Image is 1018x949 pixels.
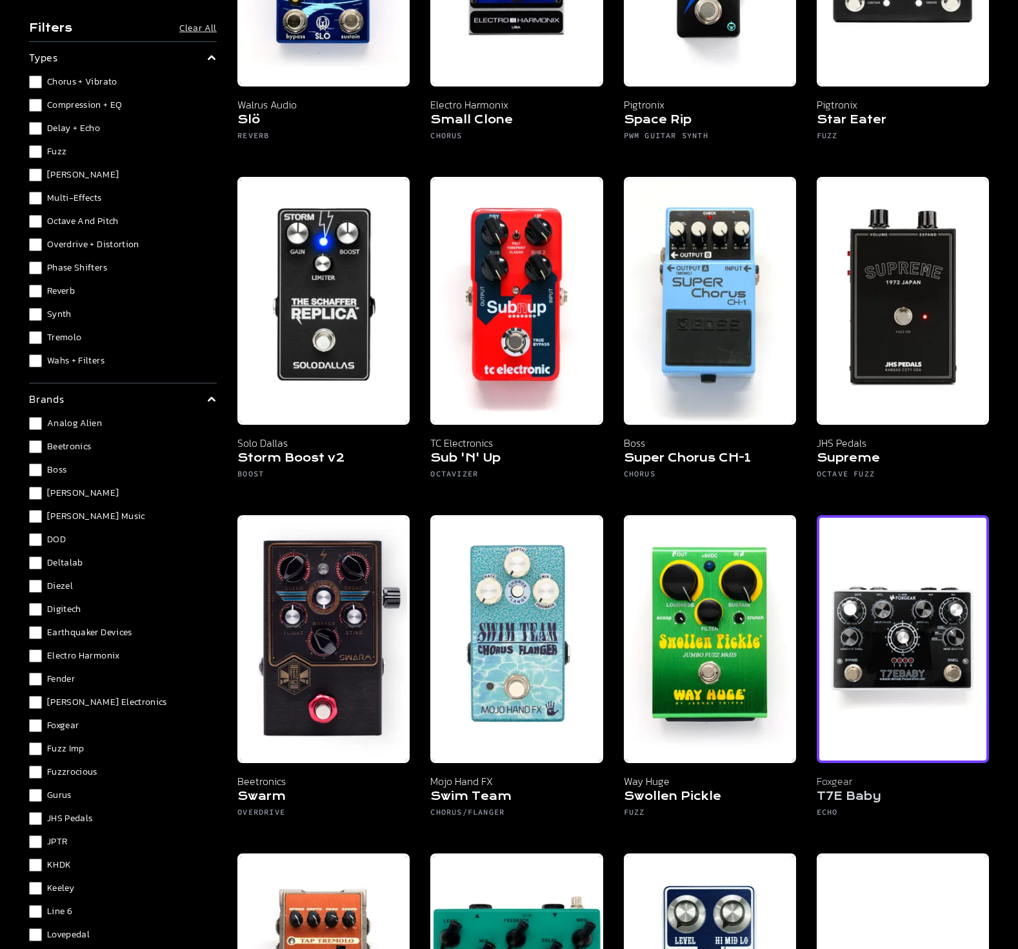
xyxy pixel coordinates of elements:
input: Overdrive + Distortion [29,238,42,251]
input: Diezel [29,580,42,593]
summary: brands [29,391,217,407]
a: Boss Super Chorus CH-1 Boss Super Chorus CH-1 Chorus [624,177,796,495]
input: Gurus [29,789,42,802]
span: Lovepedal [47,928,90,941]
p: Foxgear [817,773,989,789]
input: Beetronics [29,440,42,453]
h4: Filters [29,21,72,36]
span: JPTR [47,835,67,848]
input: [PERSON_NAME] [29,168,42,181]
p: JHS Pedals [817,435,989,451]
h5: Star Eater [817,112,989,130]
input: Fuzz Imp [29,742,42,755]
h5: T7E Baby [817,789,989,807]
span: [PERSON_NAME] [47,487,119,500]
span: Beetronics [47,440,92,453]
h6: Reverb [237,130,410,146]
input: Fuzz [29,145,42,158]
input: Foxgear [29,719,42,732]
span: [PERSON_NAME] Music [47,510,145,523]
input: [PERSON_NAME] Music [29,510,42,523]
h5: Space Rip [624,112,796,130]
span: Earthquaker Devices [47,626,132,639]
input: [PERSON_NAME] Electronics [29,696,42,709]
input: Fuzzrocious [29,766,42,779]
a: Way Huge Swollen Pickle Way Huge Swollen Pickle Fuzz [624,515,796,833]
input: Octave and Pitch [29,215,42,228]
h5: Slö [237,112,410,130]
input: Phase Shifters [29,261,42,274]
input: Boss [29,464,42,476]
input: Lovepedal [29,928,42,941]
input: Fender [29,673,42,686]
p: brands [29,391,65,407]
p: Solo Dallas [237,435,410,451]
img: Swarm beetronics top down view [237,515,410,763]
span: Multi-Effects [47,192,102,205]
img: TC Electronic Sub'N'Up [430,177,603,425]
p: Pigtronix [817,97,989,112]
span: Delay + Echo [47,122,100,135]
input: Compression + EQ [29,99,42,112]
span: Deltalab [47,556,83,569]
img: Boss Super Chorus CH-1 [624,177,796,425]
a: Mojohand FX Swim Team Mojo Hand FX Swim Team Chorus/Flanger [430,515,603,833]
span: Foxgear [47,719,79,732]
input: DOD [29,533,42,546]
input: JPTR [29,835,42,848]
a: Swarm beetronics top down view Beetronics Swarm Overdrive [237,515,410,833]
input: Reverb [29,285,42,298]
p: Mojo Hand FX [430,773,603,789]
h6: Fuzz [624,807,796,822]
h6: Echo [817,807,989,822]
h5: Storm Boost v2 [237,451,410,469]
h6: Chorus [624,469,796,484]
span: DOD [47,533,66,546]
p: types [29,50,58,65]
img: JHS Pedals Supreme [817,177,989,425]
input: Wahs + Filters [29,354,42,367]
p: Boss [624,435,796,451]
h6: Octavizer [430,469,603,484]
img: Foxgear T7E Baby [817,515,989,763]
span: Fuzzrocious [47,766,97,779]
span: Digitech [47,603,81,616]
h6: Boost [237,469,410,484]
span: Fuzz [47,145,66,158]
span: Fuzz Imp [47,742,85,755]
input: Earthquaker Devices [29,626,42,639]
img: Way Huge Swollen Pickle [624,515,796,763]
img: Solo Dallas Storm Boost v2 [237,177,410,425]
span: KHDK [47,859,71,872]
a: TC Electronic Sub'N'Up TC Electronics Sub 'N' Up Octavizer [430,177,603,495]
p: Pigtronix [624,97,796,112]
input: [PERSON_NAME] [29,487,42,500]
p: Way Huge [624,773,796,789]
button: Clear All [179,22,217,35]
input: Line 6 [29,905,42,918]
p: Electro Harmonix [430,97,603,112]
span: Keeley [47,882,74,895]
span: Line 6 [47,905,72,918]
span: [PERSON_NAME] Electronics [47,696,167,709]
span: Tremolo [47,331,81,344]
h5: Swarm [237,789,410,807]
h5: Small Clone [430,112,603,130]
h5: Supreme [817,451,989,469]
a: Foxgear T7E Baby Foxgear T7E Baby Echo [817,515,989,833]
span: Reverb [47,285,75,298]
input: Synth [29,308,42,321]
span: Diezel [47,580,73,593]
span: Octave and Pitch [47,215,119,228]
a: Solo Dallas Storm Boost v2 Solo Dallas Storm Boost v2 Boost [237,177,410,495]
h6: Octave Fuzz [817,469,989,484]
span: JHS Pedals [47,812,93,825]
h6: Chorus [430,130,603,146]
input: Multi-Effects [29,192,42,205]
span: Phase Shifters [47,261,107,274]
span: Gurus [47,789,72,802]
input: Tremolo [29,331,42,344]
p: Walrus Audio [237,97,410,112]
span: Boss [47,464,66,476]
input: Analog Alien [29,417,42,430]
